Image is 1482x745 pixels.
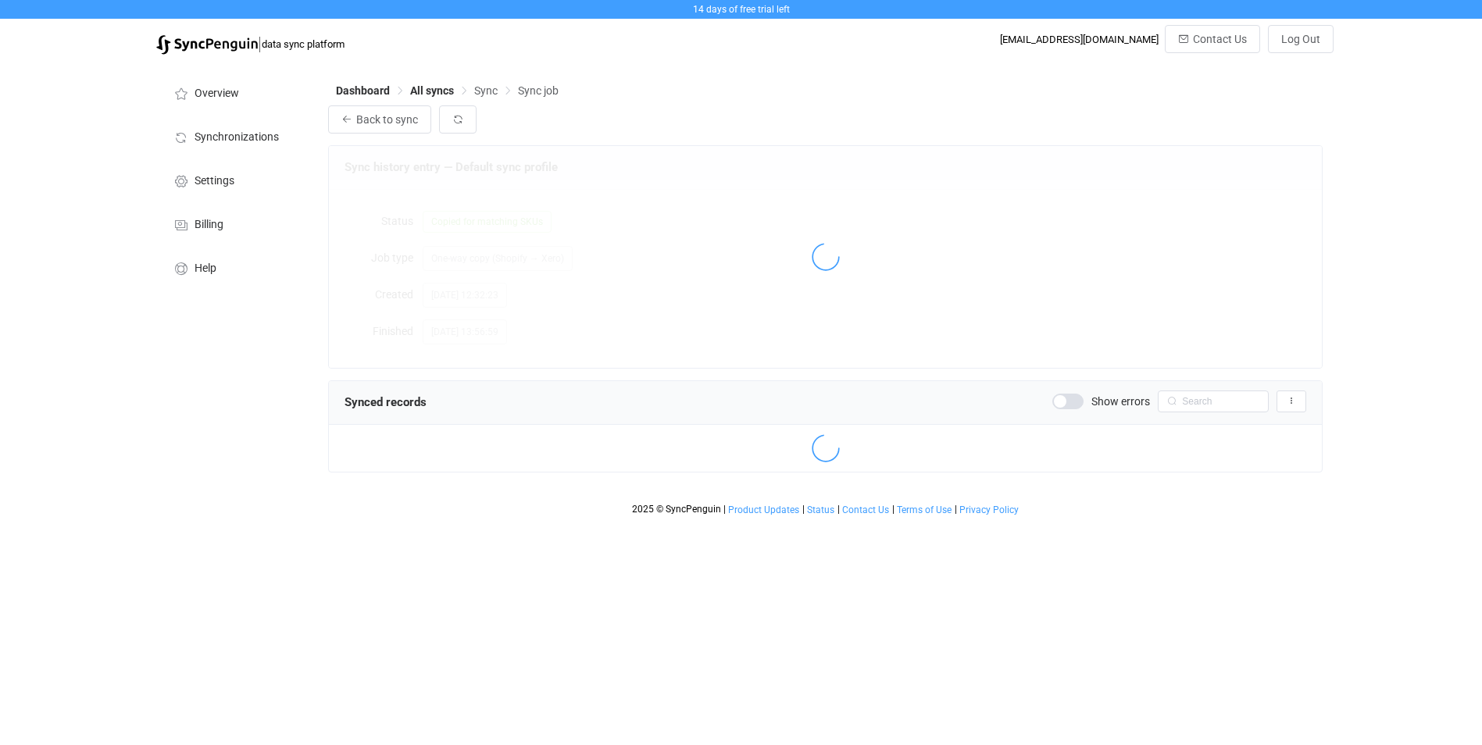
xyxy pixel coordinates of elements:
[156,35,258,55] img: syncpenguin.svg
[1193,33,1247,45] span: Contact Us
[195,87,239,100] span: Overview
[195,131,279,144] span: Synchronizations
[802,504,805,515] span: |
[841,504,890,515] a: Contact Us
[195,175,234,187] span: Settings
[356,113,418,126] span: Back to sync
[328,105,431,134] button: Back to sync
[1268,25,1334,53] button: Log Out
[336,85,559,96] div: Breadcrumb
[1165,25,1260,53] button: Contact Us
[258,33,262,55] span: |
[727,504,800,515] a: Product Updates
[195,219,223,231] span: Billing
[723,504,726,515] span: |
[1281,33,1320,45] span: Log Out
[262,38,345,50] span: data sync platform
[156,114,312,158] a: Synchronizations
[842,504,889,515] span: Contact Us
[1091,396,1150,407] span: Show errors
[896,504,952,515] a: Terms of Use
[897,504,952,515] span: Terms of Use
[195,262,216,275] span: Help
[156,158,312,201] a: Settings
[336,84,390,97] span: Dashboard
[728,504,799,515] span: Product Updates
[807,504,834,515] span: Status
[156,245,312,289] a: Help
[156,201,312,245] a: Billing
[1158,390,1269,412] input: Search
[474,84,498,97] span: Sync
[959,504,1019,515] span: Privacy Policy
[693,4,790,15] span: 14 days of free trial left
[156,70,312,114] a: Overview
[156,33,345,55] a: |data sync platform
[1000,34,1159,45] div: [EMAIL_ADDRESS][DOMAIN_NAME]
[345,395,427,409] span: Synced records
[955,504,957,515] span: |
[892,504,895,515] span: |
[632,504,721,515] span: 2025 © SyncPenguin
[806,504,835,515] a: Status
[410,84,454,97] span: All syncs
[837,504,840,515] span: |
[959,504,1020,515] a: Privacy Policy
[518,84,559,97] span: Sync job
